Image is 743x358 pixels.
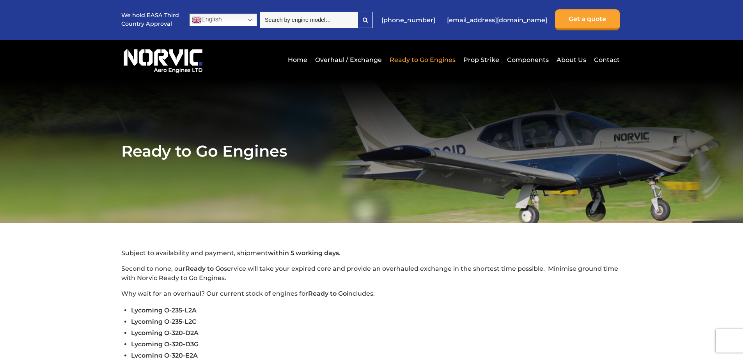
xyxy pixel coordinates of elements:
[121,46,205,74] img: Norvic Aero Engines logo
[555,50,588,69] a: About Us
[190,14,257,26] a: English
[461,50,501,69] a: Prop Strike
[131,318,197,325] span: Lycoming O-235-L2C
[131,340,199,348] span: Lycoming O-320-D3G
[121,11,180,28] p: We hold EASA Third Country Approval
[260,12,358,28] input: Search by engine model…
[268,249,339,257] strong: within 5 working days
[308,290,347,297] strong: Ready to Go
[505,50,551,69] a: Components
[192,15,201,25] img: en
[121,289,622,298] p: Why wait for an overhaul? Our current stock of engines for includes:
[378,11,439,30] a: [PHONE_NUMBER]
[121,141,622,160] h1: Ready to Go Engines
[286,50,309,69] a: Home
[185,265,224,272] strong: Ready to Go
[131,329,199,337] span: Lycoming O-320-D2A
[443,11,551,30] a: [EMAIL_ADDRESS][DOMAIN_NAME]
[121,264,622,283] p: Second to none, our service will take your expired core and provide an overhauled exchange in the...
[121,249,622,258] p: Subject to availability and payment, shipment .
[388,50,458,69] a: Ready to Go Engines
[555,9,620,30] a: Get a quote
[313,50,384,69] a: Overhaul / Exchange
[592,50,620,69] a: Contact
[131,307,197,314] span: Lycoming O-235-L2A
